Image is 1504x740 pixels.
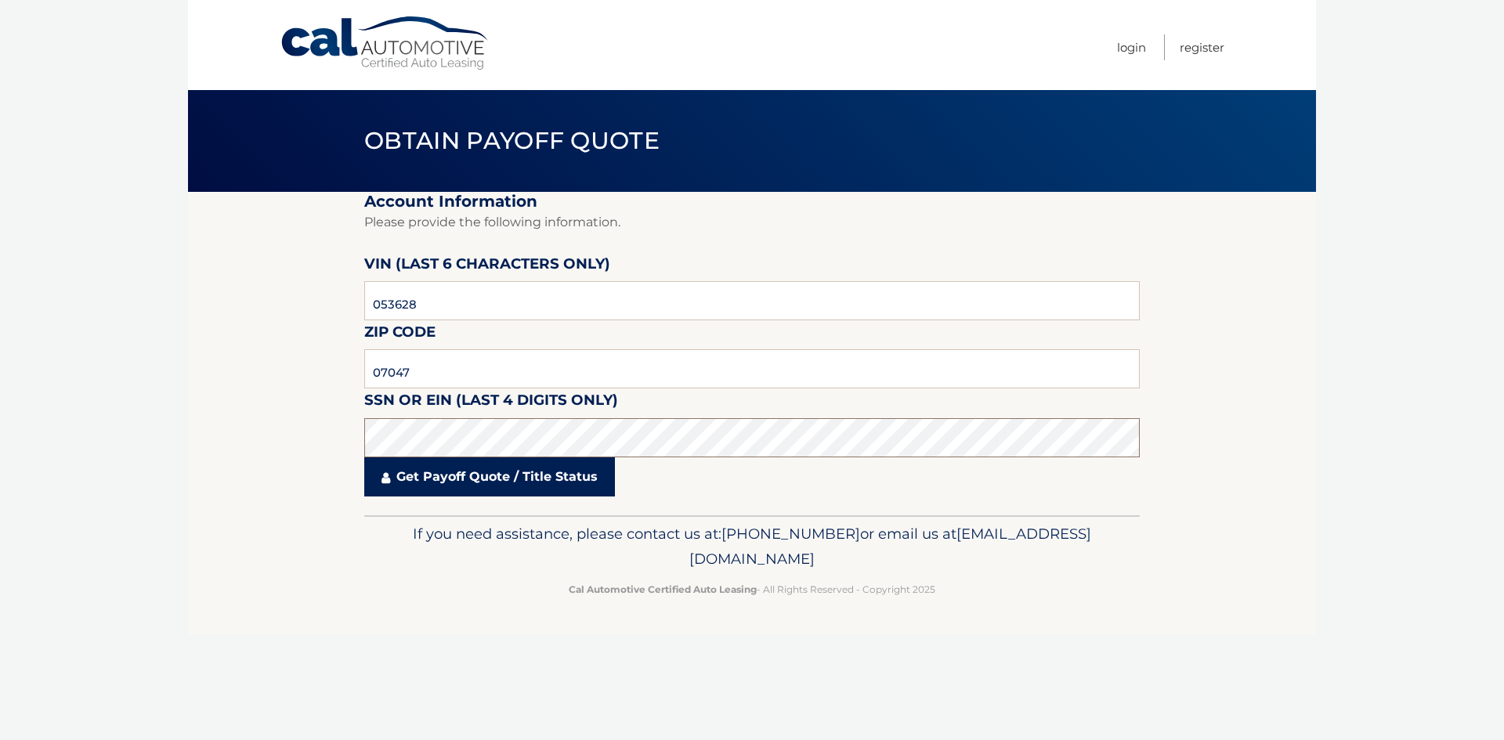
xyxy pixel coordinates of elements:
strong: Cal Automotive Certified Auto Leasing [569,583,757,595]
a: Cal Automotive [280,16,491,71]
span: Obtain Payoff Quote [364,126,660,155]
label: SSN or EIN (last 4 digits only) [364,388,618,417]
a: Register [1180,34,1224,60]
a: Login [1117,34,1146,60]
span: [PHONE_NUMBER] [721,525,860,543]
p: If you need assistance, please contact us at: or email us at [374,522,1130,572]
p: - All Rights Reserved - Copyright 2025 [374,581,1130,597]
h2: Account Information [364,192,1140,211]
p: Please provide the following information. [364,211,1140,233]
label: VIN (last 6 characters only) [364,252,610,281]
a: Get Payoff Quote / Title Status [364,457,615,496]
label: Zip Code [364,320,436,349]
